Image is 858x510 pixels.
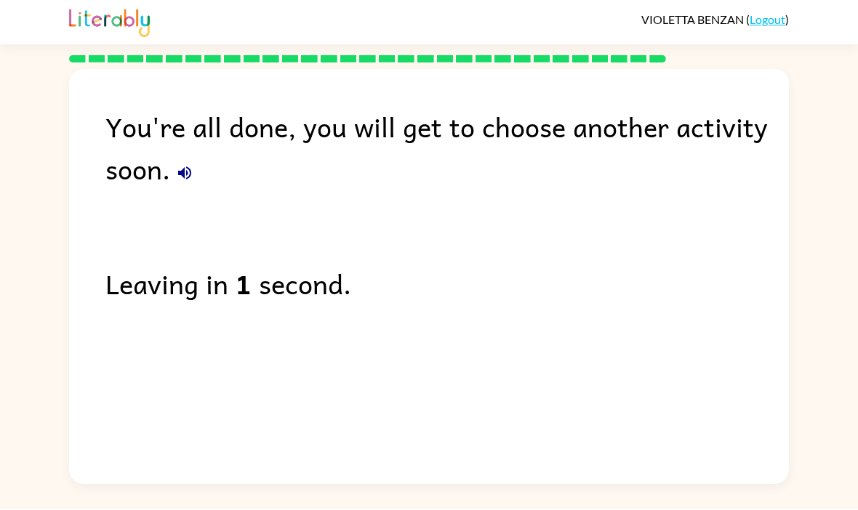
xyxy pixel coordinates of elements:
[105,106,789,190] div: You're all done, you will get to choose another activity soon.
[69,6,150,38] img: Literably
[641,13,746,27] span: VIOLETTA BENZAN
[641,13,789,27] div: ( )
[105,263,789,305] div: Leaving in second.
[236,263,252,305] b: 1
[750,13,785,27] a: Logout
